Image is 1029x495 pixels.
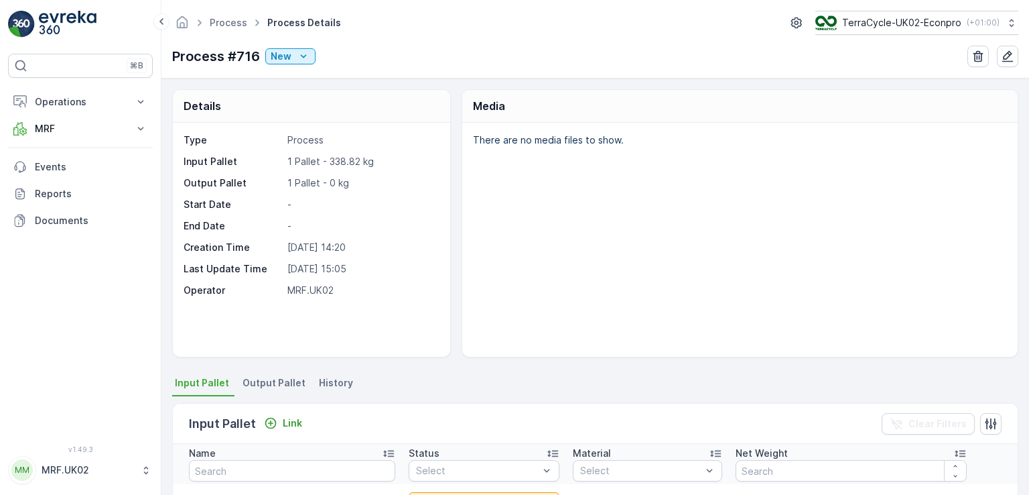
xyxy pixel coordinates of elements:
[573,447,611,460] p: Material
[35,214,147,227] p: Documents
[265,16,344,30] span: Process Details
[967,17,1000,28] p: ( +01:00 )
[8,456,153,484] button: MMMRF.UK02
[287,155,435,168] p: 1 Pallet - 338.82 kg
[11,459,33,481] div: MM
[283,417,302,430] p: Link
[736,460,967,482] input: Search
[736,447,788,460] p: Net Weight
[842,16,961,30] p: TerraCycle-UK02-Econpro
[908,417,967,431] p: Clear Filters
[8,207,153,234] a: Documents
[184,176,282,190] p: Output Pallet
[184,219,282,233] p: End Date
[172,46,260,66] p: Process #716
[8,154,153,180] a: Events
[473,98,505,114] p: Media
[184,198,282,211] p: Start Date
[42,463,134,477] p: MRF.UK02
[8,89,153,115] button: Operations
[184,155,282,168] p: Input Pallet
[189,460,395,482] input: Search
[35,160,147,174] p: Events
[210,17,247,28] a: Process
[184,262,282,276] p: Last Update Time
[35,122,126,135] p: MRF
[184,98,221,114] p: Details
[265,48,316,64] button: New
[287,284,435,297] p: MRF.UK02
[184,284,282,297] p: Operator
[287,133,435,147] p: Process
[319,376,353,390] span: History
[189,447,216,460] p: Name
[409,447,439,460] p: Status
[416,464,539,478] p: Select
[175,20,190,32] a: Homepage
[184,133,282,147] p: Type
[8,11,35,38] img: logo
[580,464,701,478] p: Select
[8,180,153,207] a: Reports
[35,187,147,201] p: Reports
[287,176,435,190] p: 1 Pallet - 0 kg
[39,11,96,38] img: logo_light-DOdMpM7g.png
[130,60,143,71] p: ⌘B
[189,415,256,433] p: Input Pallet
[287,219,435,233] p: -
[815,11,1018,35] button: TerraCycle-UK02-Econpro(+01:00)
[8,115,153,142] button: MRF
[287,198,435,211] p: -
[815,15,837,30] img: terracycle_logo_wKaHoWT.png
[271,50,291,63] p: New
[35,95,126,109] p: Operations
[287,241,435,254] p: [DATE] 14:20
[287,262,435,276] p: [DATE] 15:05
[473,133,1004,147] p: There are no media files to show.
[184,241,282,254] p: Creation Time
[175,376,229,390] span: Input Pallet
[243,376,305,390] span: Output Pallet
[8,445,153,453] span: v 1.49.3
[882,413,975,435] button: Clear Filters
[259,415,307,431] button: Link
